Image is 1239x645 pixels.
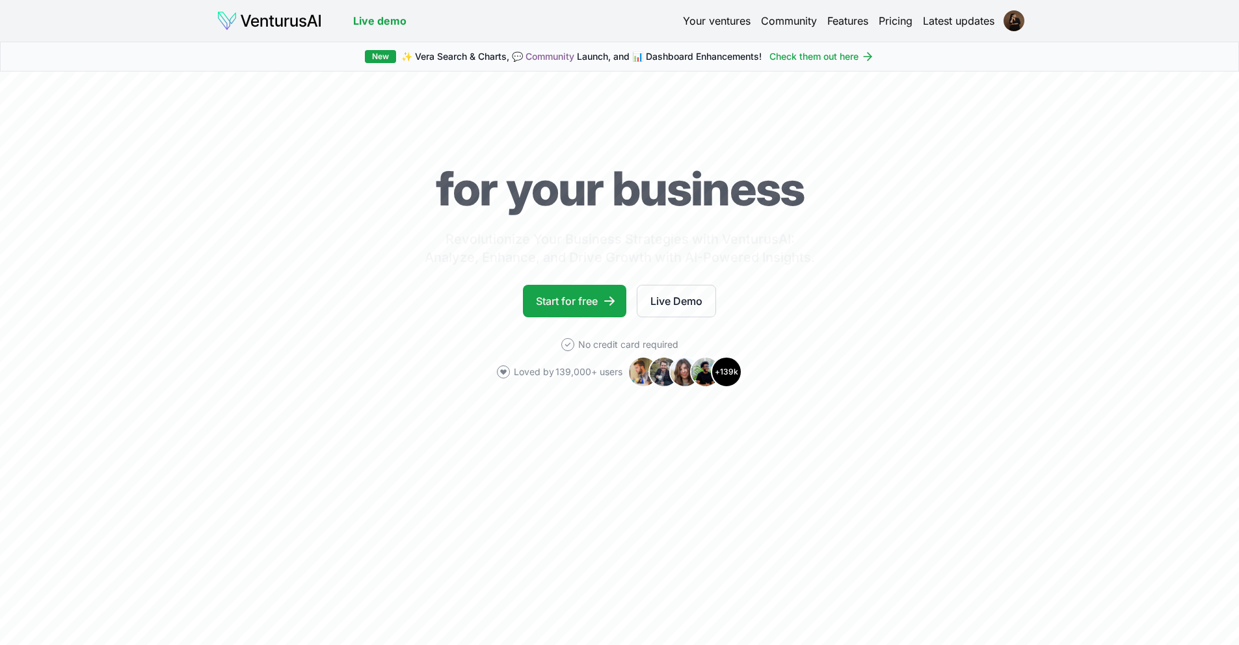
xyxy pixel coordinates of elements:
a: Latest updates [923,13,994,29]
a: Community [761,13,817,29]
a: Pricing [879,13,913,29]
a: Start for free [523,285,626,317]
div: New [365,50,396,63]
a: Check them out here [769,50,874,63]
img: Avatar 2 [648,356,680,388]
a: Community [526,51,574,62]
a: Live Demo [637,285,716,317]
img: Avatar 1 [628,356,659,388]
a: Live demo [353,13,406,29]
span: ✨ Vera Search & Charts, 💬 Launch, and 📊 Dashboard Enhancements! [401,50,762,63]
img: ALV-UjVfCJRTXzp5I9BGQdAZvdfsM6DbzOxfmF0-Qx7wWPePU1Ur4CKxQM0IrHeg8DeDGegcZZIjiB5WvDO3VtcX12sGyNkTZ... [1004,10,1024,31]
a: Your ventures [683,13,751,29]
img: Avatar 3 [669,356,700,388]
a: Features [827,13,868,29]
img: logo [217,10,322,31]
img: Avatar 4 [690,356,721,388]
